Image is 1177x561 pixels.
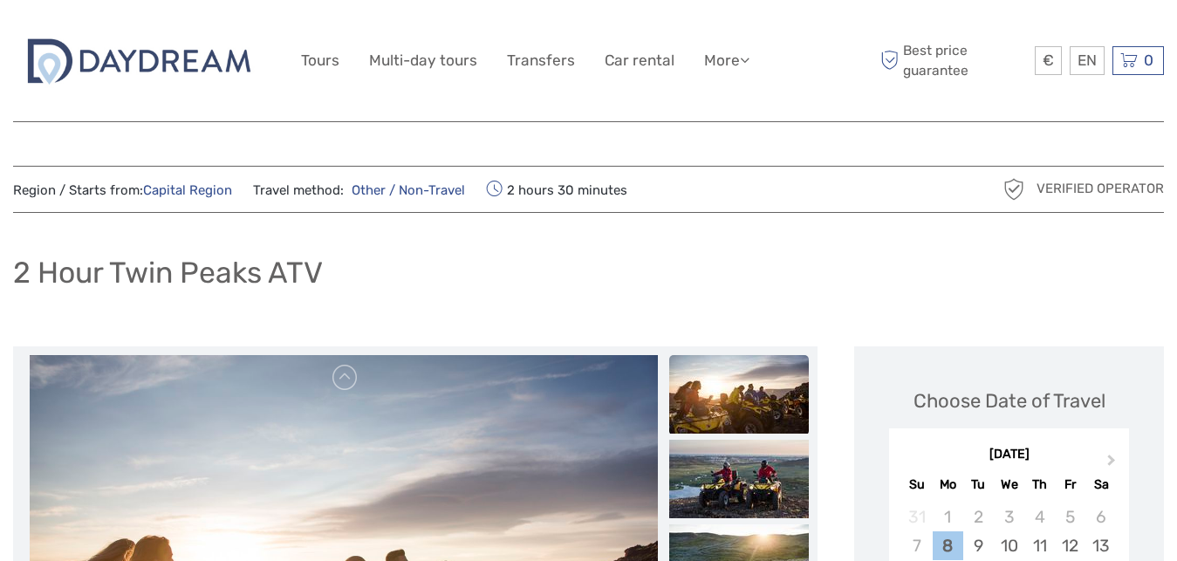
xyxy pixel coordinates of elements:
a: More [704,48,749,73]
img: 2722-c67f3ee1-da3f-448a-ae30-a82a1b1ec634_logo_big.jpg [13,30,264,92]
img: 2cf08230363b4d4e9a1e5dee8668e7d1_slider_thumbnail.jpg [669,355,809,434]
div: Not available Tuesday, September 2nd, 2025 [963,503,994,531]
a: Capital Region [143,182,232,198]
div: Choose Friday, September 12th, 2025 [1055,531,1085,560]
div: Choose Wednesday, September 10th, 2025 [994,531,1024,560]
div: Not available Monday, September 1st, 2025 [933,503,963,531]
div: Not available Sunday, August 31st, 2025 [901,503,932,531]
div: Mo [933,473,963,496]
div: Choose Saturday, September 13th, 2025 [1085,531,1116,560]
div: Not available Wednesday, September 3rd, 2025 [994,503,1024,531]
div: Choose Date of Travel [914,387,1105,414]
a: Other / Non-Travel [344,182,465,198]
a: Car rental [605,48,674,73]
div: Choose Thursday, September 11th, 2025 [1024,531,1055,560]
div: Not available Sunday, September 7th, 2025 [901,531,932,560]
a: Transfers [507,48,575,73]
div: Choose Tuesday, September 9th, 2025 [963,531,994,560]
span: Travel method: [253,177,465,202]
div: Not available Friday, September 5th, 2025 [1055,503,1085,531]
img: verified_operator_grey_128.png [1000,175,1028,203]
div: We [994,473,1024,496]
a: Multi-day tours [369,48,477,73]
img: 1ba75f0862f7474c947a13365ab31579_slider_thumbnail.jpeg [669,440,809,518]
div: Th [1024,473,1055,496]
div: Not available Thursday, September 4th, 2025 [1024,503,1055,531]
div: Tu [963,473,994,496]
a: Tours [301,48,339,73]
div: Not available Saturday, September 6th, 2025 [1085,503,1116,531]
span: Verified Operator [1037,180,1164,198]
span: Region / Starts from: [13,181,232,200]
span: 2 hours 30 minutes [486,177,627,202]
div: Sa [1085,473,1116,496]
div: Su [901,473,932,496]
div: Choose Monday, September 8th, 2025 [933,531,963,560]
span: 0 [1141,51,1156,69]
button: Next Month [1099,450,1127,478]
div: EN [1070,46,1105,75]
h1: 2 Hour Twin Peaks ATV [13,255,323,291]
span: Best price guarantee [876,41,1030,79]
div: Fr [1055,473,1085,496]
span: € [1043,51,1054,69]
div: [DATE] [889,446,1129,464]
